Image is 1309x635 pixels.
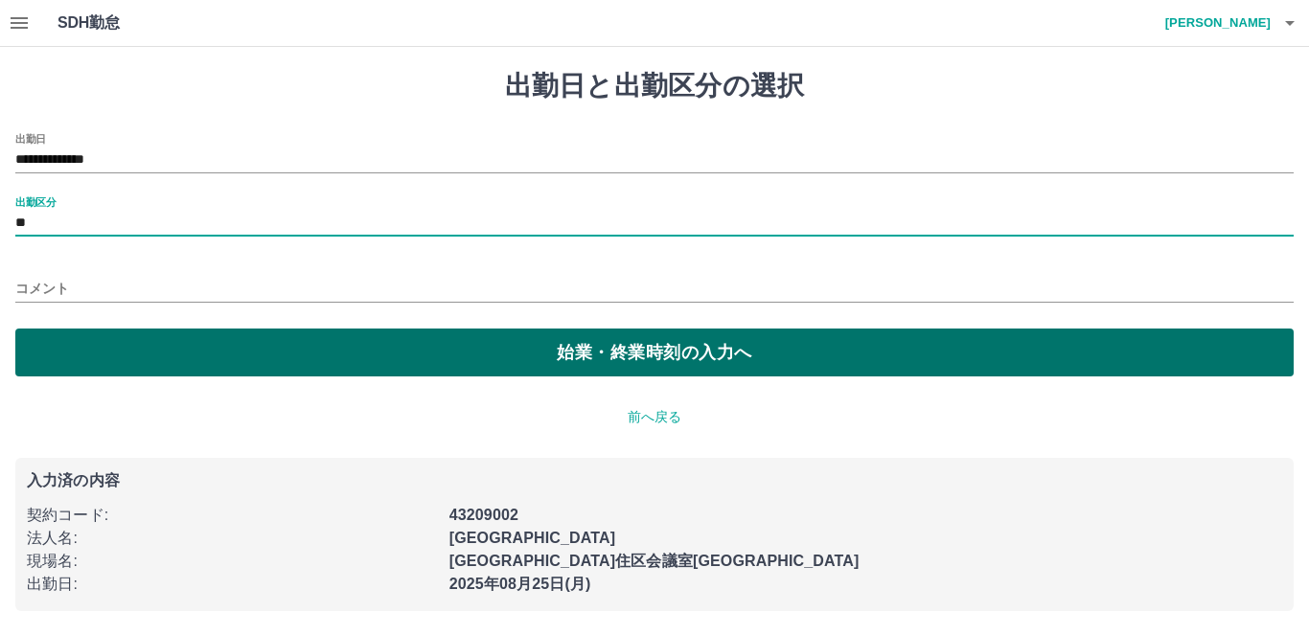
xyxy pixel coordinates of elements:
h1: 出勤日と出勤区分の選択 [15,70,1294,102]
b: [GEOGRAPHIC_DATA]住区会議室[GEOGRAPHIC_DATA] [449,553,860,569]
label: 出勤区分 [15,194,56,209]
p: 出勤日 : [27,573,438,596]
label: 出勤日 [15,131,46,146]
button: 始業・終業時刻の入力へ [15,329,1294,376]
b: [GEOGRAPHIC_DATA] [449,530,616,546]
p: 法人名 : [27,527,438,550]
p: 契約コード : [27,504,438,527]
p: 入力済の内容 [27,473,1282,488]
b: 2025年08月25日(月) [449,576,591,592]
p: 現場名 : [27,550,438,573]
b: 43209002 [449,507,518,523]
p: 前へ戻る [15,407,1294,427]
